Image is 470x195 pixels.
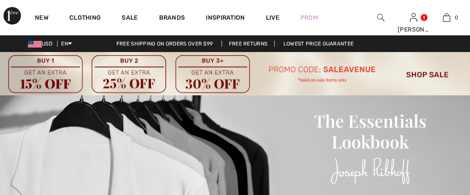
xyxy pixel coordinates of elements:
[377,12,385,23] img: search the website
[410,12,417,23] img: My Info
[398,25,429,34] div: [PERSON_NAME]
[109,41,220,47] a: Free shipping on orders over $99
[159,14,185,23] a: Brands
[221,41,275,47] a: Free Returns
[300,13,318,22] a: Prom
[122,14,138,23] a: Sale
[28,41,42,48] img: US Dollar
[410,13,417,21] a: Sign In
[35,14,48,23] a: New
[266,13,279,22] a: Live
[206,14,245,23] span: Inspiration
[431,12,463,23] a: 0
[61,41,72,47] span: EN
[443,12,450,23] img: My Bag
[3,7,21,24] img: 1ère Avenue
[455,14,458,21] span: 0
[276,41,361,47] a: Lowest Price Guarantee
[28,41,56,47] span: USD
[69,14,101,23] a: Clothing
